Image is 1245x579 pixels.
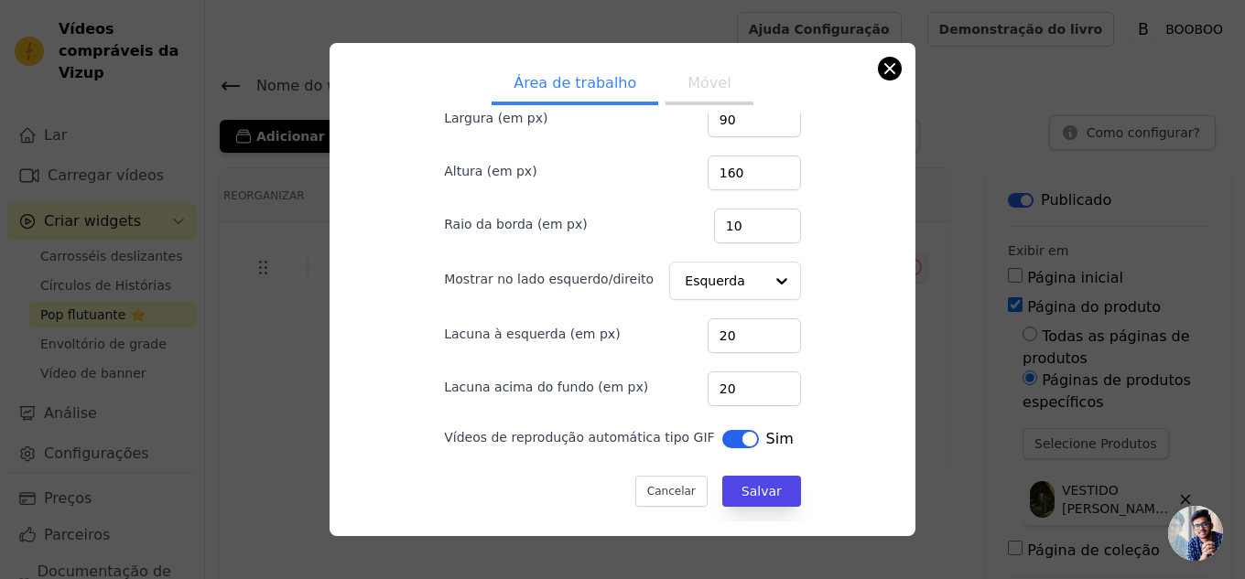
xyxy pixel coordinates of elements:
[514,74,636,91] font: Área de trabalho
[444,327,620,341] font: Lacuna à esquerda (em px)
[444,111,547,125] font: Largura (em px)
[444,430,714,445] font: Vídeos de reprodução automática tipo GIF
[444,217,588,231] font: Raio da borda (em px)
[444,272,654,286] font: Mostrar no lado esquerdo/direito
[687,74,731,91] font: Móvel
[444,380,648,394] font: Lacuna acima do fundo (em px)
[766,430,794,447] font: Sim
[742,484,782,499] font: Salvar
[879,58,901,80] button: Fechar modal
[1168,506,1223,561] a: Conversa aberta
[444,164,536,178] font: Altura (em px)
[647,485,696,498] font: Cancelar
